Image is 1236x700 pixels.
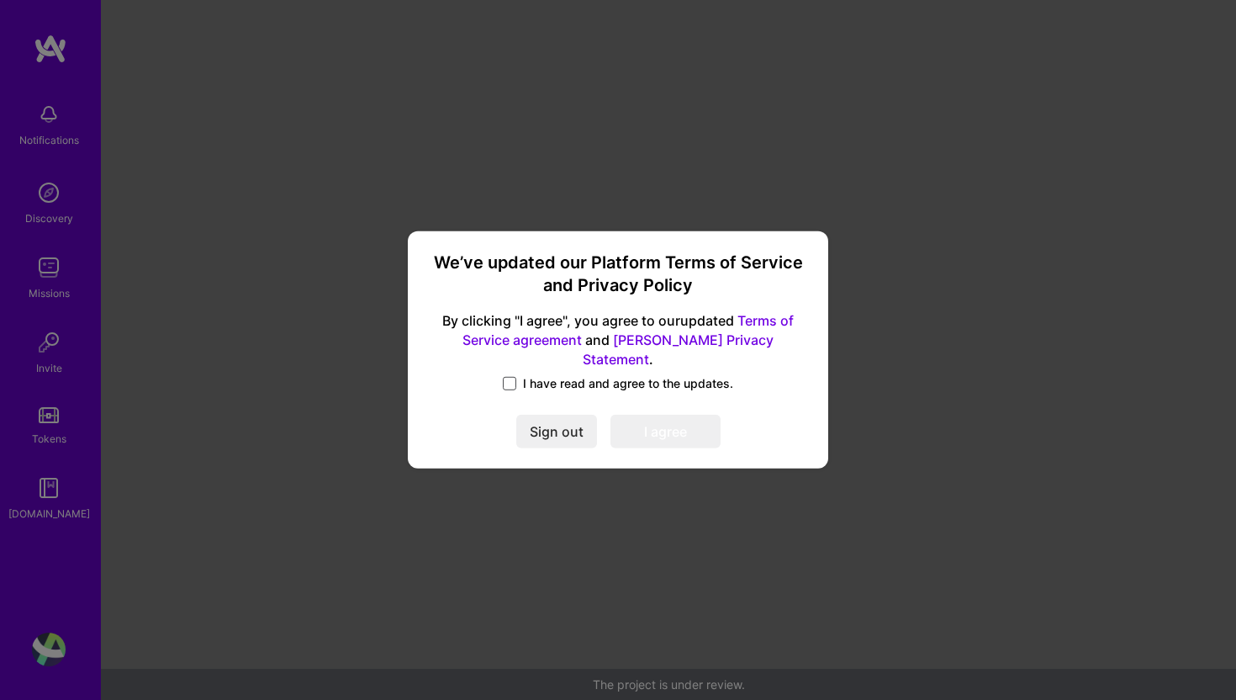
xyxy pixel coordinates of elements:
[523,375,733,392] span: I have read and agree to the updates.
[516,415,597,448] button: Sign out
[610,415,721,448] button: I agree
[583,331,774,367] a: [PERSON_NAME] Privacy Statement
[462,312,794,348] a: Terms of Service agreement
[428,311,808,369] span: By clicking "I agree", you agree to our updated and .
[428,252,808,298] h3: We’ve updated our Platform Terms of Service and Privacy Policy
